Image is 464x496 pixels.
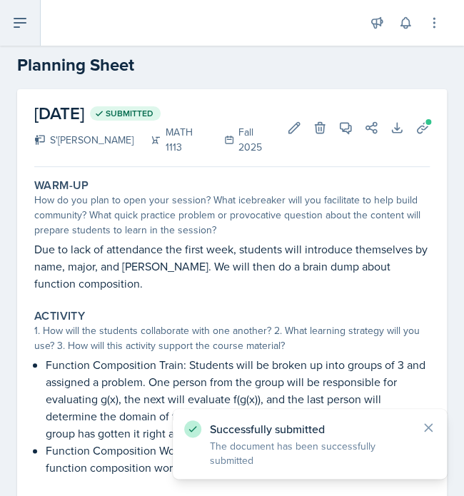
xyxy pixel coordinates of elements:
div: Fall 2025 [207,125,276,155]
div: MATH 1113 [133,125,207,155]
div: How do you plan to open your session? What icebreaker will you facilitate to help build community... [34,193,430,238]
span: Submitted [106,108,153,119]
p: Due to lack of attendance the first week, students will introduce themselves by name, major, and ... [34,241,430,292]
label: Activity [34,309,85,323]
p: Successfully submitted [210,422,410,436]
p: The document has been successfully submitted [210,439,410,467]
h2: [DATE] [34,101,276,126]
div: 1. How will the students collaborate with one another? 2. What learning strategy will you use? 3.... [34,323,430,353]
h2: Planning Sheet [17,52,447,78]
p: Function Composition Train: Students will be broken up into groups of 3 and assigned a problem. O... [46,356,430,442]
div: S'[PERSON_NAME] [34,133,133,148]
label: Warm-Up [34,178,89,193]
p: Function Composition Word Problems: As a collective group, we will review function composition wo... [46,442,430,476]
